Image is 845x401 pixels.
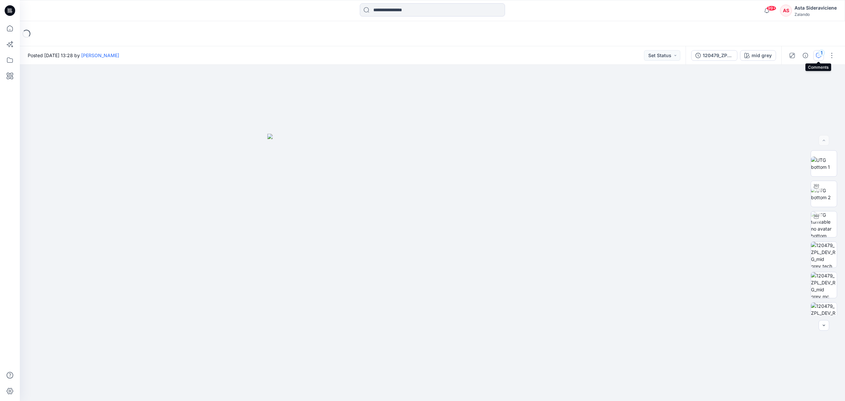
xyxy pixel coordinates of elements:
[703,52,733,59] div: 120479_ZPL_DEV
[28,52,119,59] span: Posted [DATE] 13:28 by
[811,157,837,170] img: UTG bottom 1
[813,50,824,61] button: 1
[81,53,119,58] a: [PERSON_NAME]
[811,211,837,237] img: UTG turntable no avatar bottom
[811,303,837,328] img: 120479_ZPL_DEV_RG_mid grey_patterns
[794,12,837,17] div: Zalando
[794,4,837,12] div: Asta Sideraviciene
[766,6,776,11] span: 99+
[818,50,825,56] div: 1
[780,5,792,17] div: AS
[740,50,776,61] button: mid grey
[800,50,811,61] button: Details
[811,242,837,268] img: 120479_ZPL_DEV_RG_mid grey_tech
[267,134,597,401] img: eyJhbGciOiJIUzI1NiIsImtpZCI6IjAiLCJzbHQiOiJzZXMiLCJ0eXAiOiJKV1QifQ.eyJkYXRhIjp7InR5cGUiOiJzdG9yYW...
[752,52,772,59] div: mid grey
[811,272,837,298] img: 120479_ZPL_DEV_RG_mid grey_mc
[691,50,737,61] button: 120479_ZPL_DEV
[811,187,837,201] img: UTG bottom 2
